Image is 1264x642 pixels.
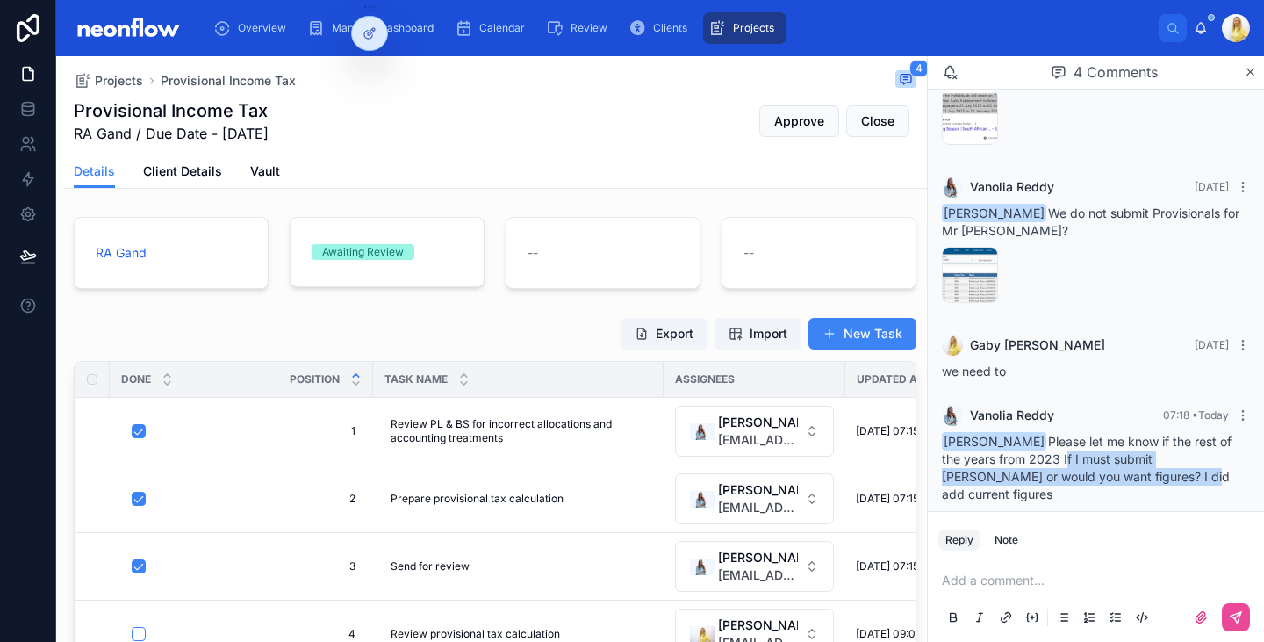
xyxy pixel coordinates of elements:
span: Prepare provisional tax calculation [391,492,564,506]
img: App logo [70,14,185,42]
span: [PERSON_NAME] [942,432,1046,451]
span: [PERSON_NAME] [718,617,798,634]
button: Select Button [675,473,834,524]
span: Assignees [675,372,735,386]
span: -- [743,244,754,262]
span: 1 [259,424,355,438]
span: Manager Dashboard [332,21,434,35]
button: Select Button [675,406,834,457]
a: Vault [250,155,280,191]
span: Gaby [PERSON_NAME] [970,336,1105,354]
span: [DATE] [1195,180,1229,193]
a: Overview [208,12,298,44]
button: Select Button [675,541,834,592]
span: [PERSON_NAME] [942,204,1046,222]
div: scrollable content [199,9,1159,47]
span: Review provisional tax calculation [391,627,560,641]
button: Reply [938,530,980,551]
a: Clients [623,12,700,44]
span: [EMAIL_ADDRESS][DOMAIN_NAME] [718,499,798,516]
span: Vanolia Reddy [970,178,1054,196]
span: -- [528,244,538,262]
a: RA Gand [96,244,147,262]
span: Task Name [384,372,448,386]
span: 2 [259,492,355,506]
a: Calendar [449,12,537,44]
span: 4 Comments [1074,61,1158,83]
div: Note [995,533,1018,547]
span: we need to [942,364,1006,379]
span: Details [74,162,115,180]
button: Approve [759,105,839,137]
button: Note [987,530,1025,551]
span: RA Gand / Due Date - [DATE] [74,123,269,144]
span: 3 [259,559,355,573]
button: Import [715,318,801,350]
span: Calendar [479,21,525,35]
span: Position [290,372,340,386]
button: 4 [895,70,916,91]
span: Overview [238,21,286,35]
span: Done [121,372,151,386]
span: Review PL & BS for incorrect allocations and accounting treatments [391,417,646,445]
span: [DATE] 09:00 [856,627,923,641]
span: [DATE] 07:15 [856,492,919,506]
span: [DATE] [1195,338,1229,351]
span: [EMAIL_ADDRESS][DOMAIN_NAME] [718,431,798,449]
button: Export [621,318,707,350]
a: Manager Dashboard [302,12,446,44]
h1: Provisional Income Tax [74,98,269,123]
span: Vault [250,162,280,180]
span: 4 [909,60,929,77]
span: Projects [733,21,774,35]
span: We do not submit Provisionals for Mr [PERSON_NAME]? [942,206,1239,238]
span: Send for review [391,559,470,573]
span: Clients [653,21,687,35]
span: Close [861,112,894,130]
a: Details [74,155,115,189]
div: Awaiting Review [322,244,404,260]
button: New Task [808,318,916,350]
a: Provisional Income Tax [161,72,296,90]
a: Client Details [143,155,222,191]
span: Vanolia Reddy [970,407,1054,424]
span: [EMAIL_ADDRESS][DOMAIN_NAME] [718,566,798,584]
span: [PERSON_NAME] [718,549,798,566]
span: Updated at [857,372,923,386]
span: [DATE] 07:15 [856,424,919,438]
span: [PERSON_NAME] [718,414,798,431]
span: Please let me know if the rest of the years from 2023 If I must submit [PERSON_NAME] or would you... [942,434,1232,501]
span: [PERSON_NAME] [718,481,798,499]
span: Review [571,21,607,35]
a: Projects [703,12,786,44]
a: Review [541,12,620,44]
a: Projects [74,72,143,90]
button: Close [846,105,909,137]
span: Projects [95,72,143,90]
span: Client Details [143,162,222,180]
span: 4 [259,627,355,641]
span: 07:18 • Today [1163,408,1229,422]
span: Import [750,325,787,343]
span: Approve [774,112,824,130]
span: [DATE] 07:15 [856,559,919,573]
